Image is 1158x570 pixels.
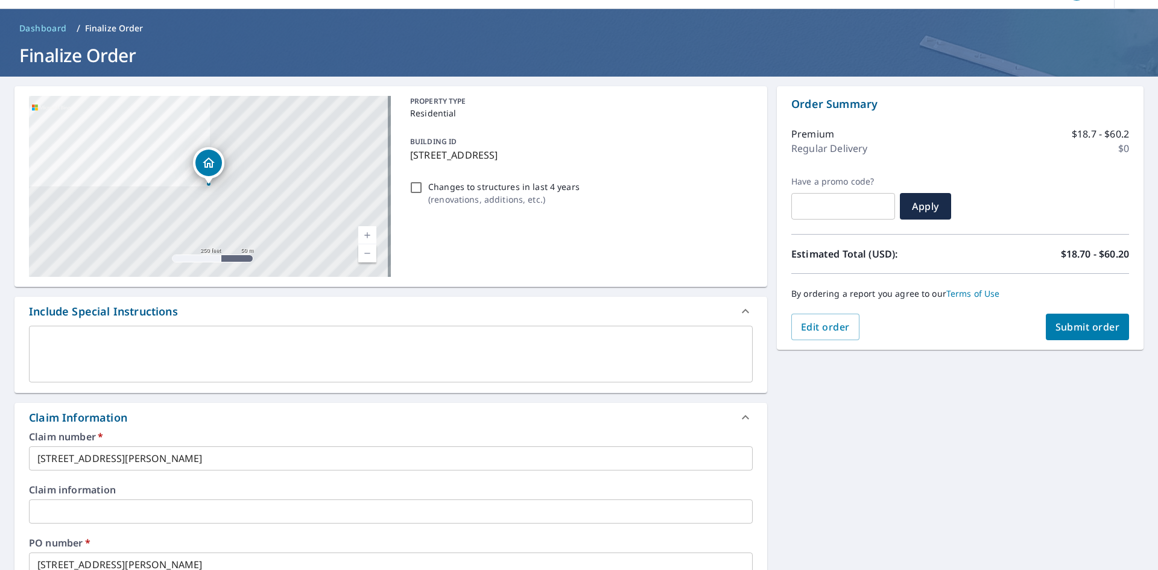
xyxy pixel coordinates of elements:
[428,180,580,193] p: Changes to structures in last 4 years
[29,303,178,320] div: Include Special Instructions
[791,141,867,156] p: Regular Delivery
[14,19,1144,38] nav: breadcrumb
[193,147,224,185] div: Dropped pin, building 1, Residential property, 15186 Fiddleneck Ln Prather, CA 93651
[1055,320,1120,334] span: Submit order
[791,288,1129,299] p: By ordering a report you agree to our
[14,297,767,326] div: Include Special Instructions
[85,22,144,34] p: Finalize Order
[1118,141,1129,156] p: $0
[1046,314,1130,340] button: Submit order
[14,43,1144,68] h1: Finalize Order
[358,226,376,244] a: Current Level 17, Zoom In
[29,485,753,495] label: Claim information
[14,19,72,38] a: Dashboard
[19,22,67,34] span: Dashboard
[410,107,748,119] p: Residential
[410,136,457,147] p: BUILDING ID
[29,432,753,442] label: Claim number
[791,247,960,261] p: Estimated Total (USD):
[946,288,1000,299] a: Terms of Use
[900,193,951,220] button: Apply
[428,193,580,206] p: ( renovations, additions, etc. )
[791,176,895,187] label: Have a promo code?
[791,96,1129,112] p: Order Summary
[14,403,767,432] div: Claim Information
[410,96,748,107] p: PROPERTY TYPE
[791,314,859,340] button: Edit order
[29,410,127,426] div: Claim Information
[1061,247,1129,261] p: $18.70 - $60.20
[801,320,850,334] span: Edit order
[358,244,376,262] a: Current Level 17, Zoom Out
[410,148,748,162] p: [STREET_ADDRESS]
[77,21,80,36] li: /
[29,538,753,548] label: PO number
[791,127,834,141] p: Premium
[910,200,941,213] span: Apply
[1072,127,1129,141] p: $18.7 - $60.2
